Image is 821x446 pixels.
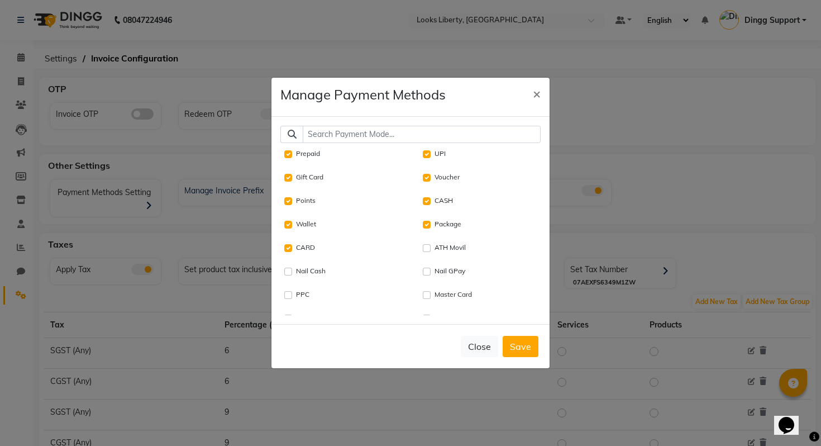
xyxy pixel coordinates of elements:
[435,243,466,253] label: ATH Movil
[435,313,465,323] label: Instamojo
[296,243,315,253] label: CARD
[435,266,465,276] label: Nail GPay
[296,290,309,300] label: PPC
[435,196,453,206] label: CASH
[280,87,446,103] h4: Manage Payment Methods
[435,149,446,159] label: UPI
[303,126,541,143] input: Search Payment Mode...
[461,336,498,357] button: Close
[435,290,472,300] label: Master Card
[774,401,810,435] iframe: chat widget
[296,219,316,229] label: Wallet
[296,196,316,206] label: Points
[296,313,354,323] label: Room Charge USD
[524,78,550,109] button: ×
[533,85,541,102] span: ×
[296,149,320,159] label: Prepaid
[435,172,460,182] label: Voucher
[296,266,326,276] label: Nail Cash
[435,219,461,229] label: Package
[296,172,323,182] label: Gift Card
[503,336,538,357] button: Save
